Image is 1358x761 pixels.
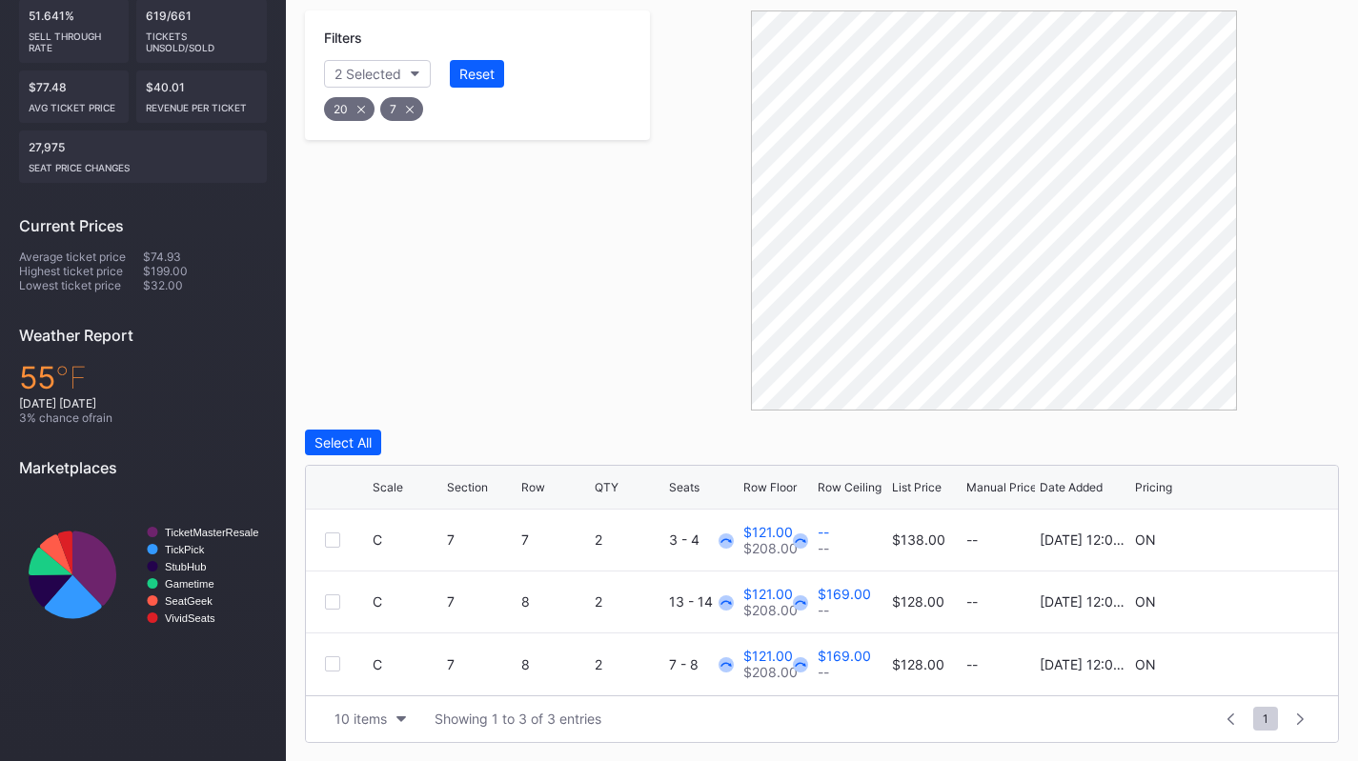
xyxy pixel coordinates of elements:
div: Pricing [1135,480,1172,494]
div: Row Ceiling [818,480,882,494]
div: -- [966,593,1036,610]
button: Select All [305,430,381,455]
div: Seats [669,480,699,494]
div: 7 [380,97,423,121]
div: Highest ticket price [19,264,143,278]
div: 2 [595,593,664,610]
div: ON [1135,593,1156,610]
div: 2 [595,531,664,548]
div: Current Prices [19,216,267,235]
div: 10 items [334,711,387,727]
div: Weather Report [19,326,267,345]
div: 3 - 4 [669,531,739,548]
span: ℉ [55,359,87,396]
div: $77.48 [19,70,129,123]
div: -- [966,531,1036,548]
div: 3 % chance of rain [19,411,267,425]
div: 7 [447,531,517,548]
div: [DATE] 12:05PM [1040,656,1130,672]
text: TicketMasterResale [165,527,258,538]
div: [DATE] 12:05PM [1040,593,1130,610]
div: Marketplaces [19,458,267,477]
text: VividSeats [165,612,215,624]
div: 20 [324,97,375,121]
span: 1 [1253,707,1278,731]
div: 7 [521,531,591,548]
div: C [373,531,382,548]
div: 7 - 8 [669,656,739,672]
div: $74.93 [143,250,267,264]
text: SeatGeek [165,595,213,607]
div: 13 - 14 [669,593,739,610]
div: seat price changes [29,154,257,173]
div: Date Added [1040,480,1103,494]
div: Showing 1 to 3 of 3 entries [435,711,601,727]
div: $128.00 [892,656,944,672]
div: Row Floor [743,480,797,494]
div: [DATE] 12:05PM [1040,531,1130,548]
div: -- [966,656,1036,672]
div: Filters [324,30,631,46]
div: Avg ticket price [29,94,119,113]
div: ON [1135,531,1156,548]
div: 7 [447,593,517,610]
text: StubHub [165,561,207,572]
div: QTY [595,480,618,494]
div: -- [818,524,829,540]
div: 27,975 [19,130,267,183]
button: Reset [450,60,504,88]
div: List Price [892,480,942,494]
div: Scale [373,480,403,494]
div: $121.00 [743,648,798,664]
div: ON [1135,656,1156,672]
div: -- [818,540,829,556]
svg: Chart title [19,491,267,658]
text: Gametime [165,578,214,590]
div: Row [521,480,545,494]
div: -- [818,664,871,680]
div: $40.01 [136,70,268,123]
div: Sell Through Rate [29,23,119,53]
div: C [373,593,382,610]
div: 2 [595,656,664,672]
div: $199.00 [143,264,267,278]
div: -- [818,602,871,618]
div: 7 [447,656,517,672]
div: 8 [521,593,591,610]
div: $208.00 [743,602,798,618]
div: [DATE] [DATE] [19,396,267,411]
button: 10 items [325,706,416,731]
div: 8 [521,656,591,672]
div: C [373,656,382,672]
div: $208.00 [743,540,798,556]
text: TickPick [165,544,205,555]
button: 2 Selected [324,60,431,88]
div: $121.00 [743,586,798,602]
div: $208.00 [743,664,798,680]
div: Select All [314,434,372,451]
div: $128.00 [892,593,944,610]
div: $121.00 [743,524,798,540]
div: $169.00 [818,648,871,664]
div: $138.00 [892,531,945,548]
div: Section [447,480,488,494]
div: Reset [459,66,495,82]
div: Lowest ticket price [19,278,143,292]
div: Average ticket price [19,250,143,264]
div: 2 Selected [334,66,401,82]
div: 55 [19,359,267,396]
div: Tickets Unsold/Sold [146,23,258,53]
div: $32.00 [143,278,267,292]
div: $169.00 [818,586,871,602]
div: Revenue per ticket [146,94,258,113]
div: Manual Price [966,480,1037,494]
